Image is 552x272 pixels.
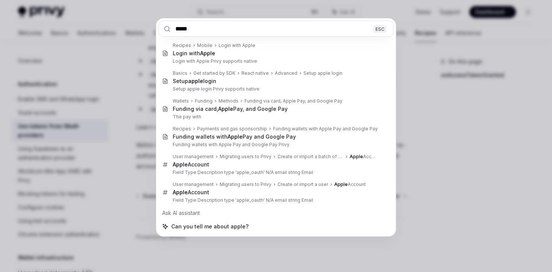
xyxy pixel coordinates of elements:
p: Field Type Description type 'apple_oauth' N/A email string Email [173,197,378,203]
div: React native [241,70,269,76]
div: Get started by SDK [193,70,235,76]
div: Basics [173,70,187,76]
div: Payments and gas sponsorship [197,126,267,132]
div: Funding [195,98,213,104]
p: Funding wallets with Apple Pay and Google Pay Privy [173,142,378,148]
p: Login with Apple Privy supports native [173,58,378,64]
div: Advanced [275,70,297,76]
div: Migrating users to Privy [220,181,271,187]
div: Setup login [173,78,216,85]
div: Setup apple login [303,70,342,76]
div: Recipes [173,42,191,48]
div: Create or import a user [278,181,328,187]
div: User management [173,154,214,160]
div: Account [173,189,209,196]
div: Methods [219,98,238,104]
div: User management [173,181,214,187]
div: Ask AI assistant [158,206,394,220]
b: Apple [173,161,188,168]
span: Can you tell me about apple? [171,223,249,230]
div: Wallets [173,98,189,104]
div: Login with [173,50,215,57]
p: The pay with [173,114,378,120]
b: Apple [228,133,243,140]
b: Apple [350,154,363,159]
div: Migrating users to Privy [220,154,271,160]
div: Account [173,161,209,168]
div: Funding via card, Apple Pay, and Google Pay [244,98,342,104]
div: Account [334,181,366,187]
div: Mobile [197,42,213,48]
div: Recipes [173,126,191,132]
div: ESC [373,25,387,33]
div: Funding wallets with Pay and Google Pay [173,133,296,140]
div: Funding wallets with Apple Pay and Google Pay [273,126,378,132]
b: Apple [173,189,188,195]
b: apple [188,78,203,84]
b: Apple [218,106,233,112]
b: Apple [200,50,215,56]
p: Field Type Description type 'apple_oauth' N/A email string Email [173,169,378,175]
div: Funding via card, Pay, and Google Pay [173,106,288,112]
div: Account [350,154,378,160]
b: Apple [334,181,348,187]
div: Login with Apple [219,42,255,48]
p: Setup apple login Privy supports native [173,86,378,92]
div: Create or import a batch of users [278,154,344,160]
